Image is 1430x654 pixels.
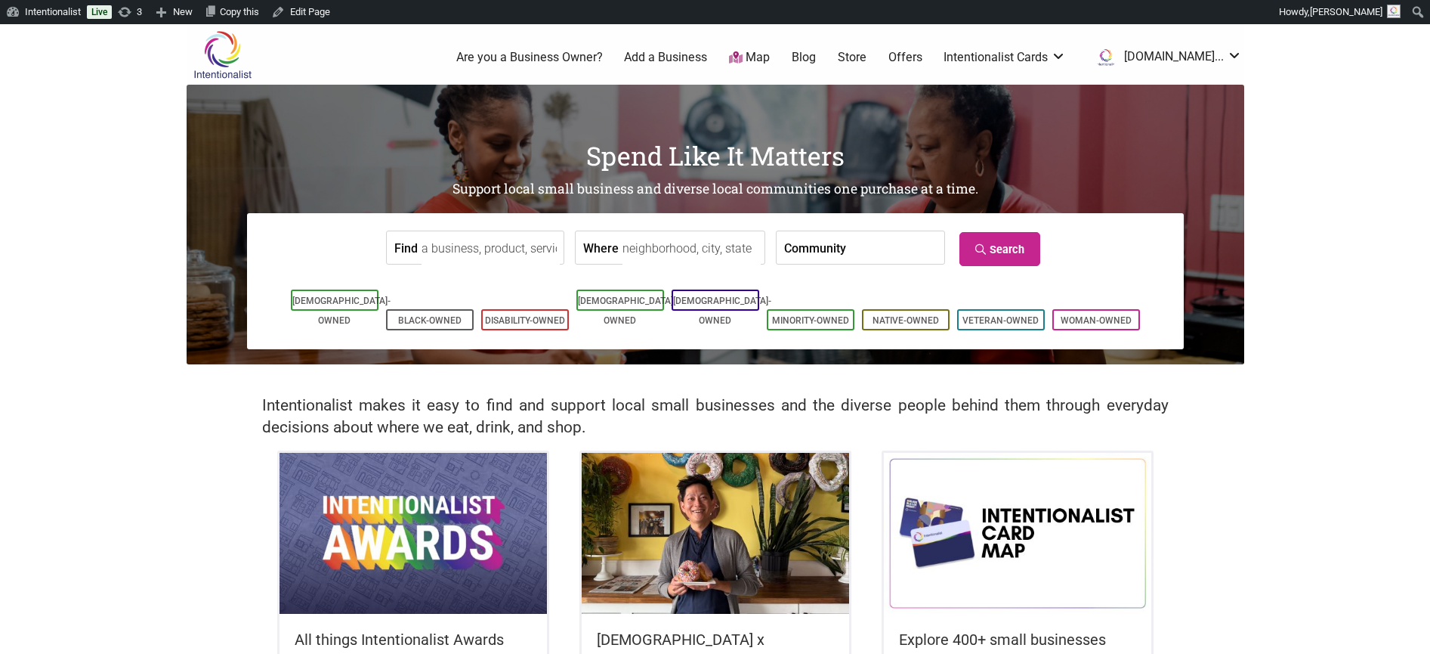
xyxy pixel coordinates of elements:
[187,138,1244,174] h1: Spend Like It Matters
[622,231,761,265] input: neighborhood, city, state
[280,453,547,613] img: Intentionalist Awards
[888,49,922,66] a: Offers
[582,453,849,613] img: King Donuts - Hong Chhuor
[1310,6,1382,17] span: [PERSON_NAME]
[187,180,1244,199] h2: Support local small business and diverse local communities one purchase at a time.
[583,231,619,264] label: Where
[456,49,603,66] a: Are you a Business Owner?
[673,296,771,326] a: [DEMOGRAPHIC_DATA]-Owned
[187,30,258,79] img: Intentionalist
[1088,44,1242,71] a: [DOMAIN_NAME]...
[792,49,816,66] a: Blog
[729,49,770,67] a: Map
[838,49,866,66] a: Store
[295,629,532,650] h5: All things Intentionalist Awards
[292,296,391,326] a: [DEMOGRAPHIC_DATA]-Owned
[262,395,1169,439] h2: Intentionalist makes it easy to find and support local small businesses and the diverse people be...
[959,232,1040,266] a: Search
[1088,44,1242,71] li: ist.com...
[944,49,1066,66] a: Intentionalist Cards
[394,231,418,264] label: Find
[578,296,676,326] a: [DEMOGRAPHIC_DATA]-Owned
[398,315,462,326] a: Black-Owned
[87,5,112,19] a: Live
[899,629,1136,650] h5: Explore 400+ small businesses
[772,315,849,326] a: Minority-Owned
[884,453,1151,613] img: Intentionalist Card Map
[784,231,846,264] label: Community
[962,315,1039,326] a: Veteran-Owned
[873,315,939,326] a: Native-Owned
[422,231,560,265] input: a business, product, service
[485,315,565,326] a: Disability-Owned
[624,49,707,66] a: Add a Business
[1061,315,1132,326] a: Woman-Owned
